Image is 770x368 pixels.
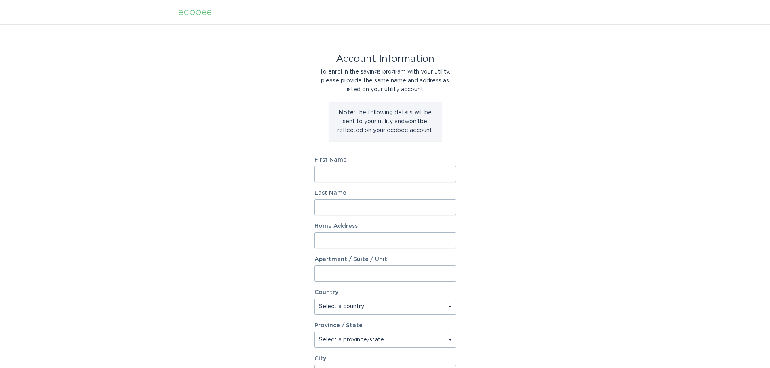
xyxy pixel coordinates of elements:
[178,8,212,17] div: ecobee
[314,223,456,229] label: Home Address
[314,323,363,328] label: Province / State
[314,157,456,163] label: First Name
[314,356,456,362] label: City
[314,190,456,196] label: Last Name
[335,108,436,135] p: The following details will be sent to your utility and won't be reflected on your ecobee account.
[314,55,456,63] div: Account Information
[314,67,456,94] div: To enrol in the savings program with your utility, please provide the same name and address as li...
[314,290,338,295] label: Country
[339,110,355,116] strong: Note:
[314,257,456,262] label: Apartment / Suite / Unit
